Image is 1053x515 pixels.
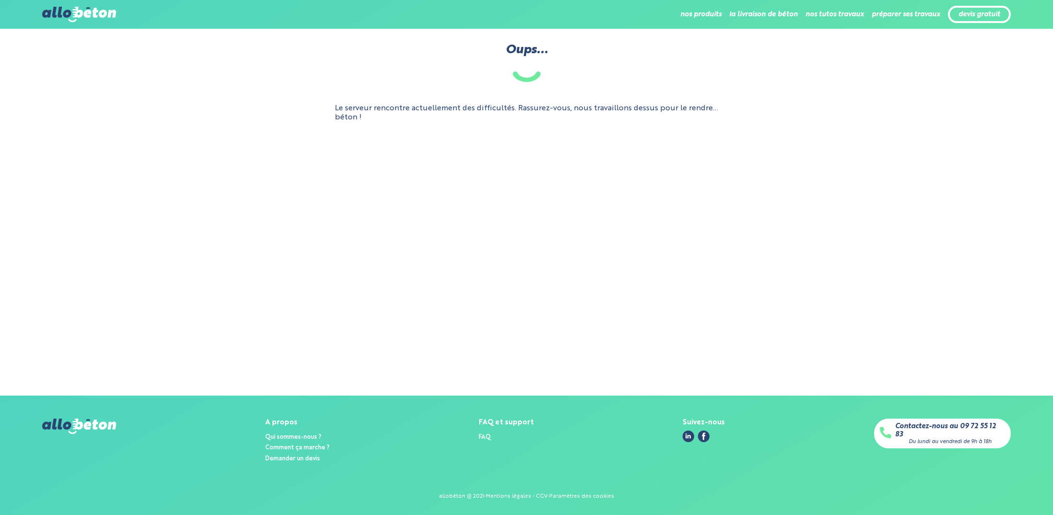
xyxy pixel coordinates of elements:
[536,493,547,499] a: CGV
[895,422,1005,438] a: Contactez-nous au 09 72 55 12 83
[729,3,798,26] li: la livraison de béton
[42,7,116,22] img: allobéton
[486,493,531,499] a: Mentions légales
[958,11,1000,19] a: devis gratuit
[805,3,864,26] li: nos tutos travaux
[683,419,725,427] div: Suivez-nous
[439,493,484,500] div: allobéton @ 2021
[265,434,321,440] a: Qui sommes-nous ?
[532,493,534,499] span: -
[265,456,320,462] a: Demander un devis
[484,493,486,500] div: -
[547,493,549,500] div: -
[265,419,330,427] div: A propos
[872,3,940,26] li: préparer ses travaux
[42,419,116,434] img: allobéton
[265,445,330,451] a: Comment ça marche ?
[549,493,614,499] a: Paramètres des cookies
[335,104,719,122] p: Le serveur rencontre actuellement des difficultés. Rassurez-vous, nous travaillons dessus pour le...
[479,419,534,427] div: FAQ et support
[909,439,992,445] div: Du lundi au vendredi de 9h à 18h
[479,434,491,440] a: FAQ
[680,3,722,26] li: nos produits
[968,478,1042,504] iframe: Help widget launcher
